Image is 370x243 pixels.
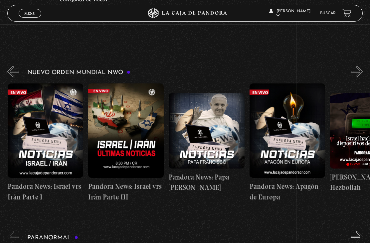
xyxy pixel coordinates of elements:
[8,181,83,202] h4: Pandora News: Israel vrs Irán Parte I
[27,235,78,241] h3: Paranormal
[88,82,164,203] a: Pandora News: Israel vrs Irán Parte III
[27,69,130,76] h3: Nuevo Orden Mundial NWO
[342,9,351,18] a: View your shopping cart
[7,66,19,77] button: Previous
[24,11,35,15] span: Menu
[320,11,336,15] a: Buscar
[169,82,244,203] a: Pandora News: Papa [PERSON_NAME]
[7,231,19,243] button: Previous
[269,9,310,18] span: [PERSON_NAME]
[250,181,325,202] h4: Pandora News: Apagón de Europa
[351,66,363,77] button: Next
[169,172,244,193] h4: Pandora News: Papa [PERSON_NAME]
[351,231,363,243] button: Next
[22,17,38,21] span: Cerrar
[88,181,164,202] h4: Pandora News: Israel vrs Irán Parte III
[250,82,325,203] a: Pandora News: Apagón de Europa
[8,82,83,203] a: Pandora News: Israel vrs Irán Parte I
